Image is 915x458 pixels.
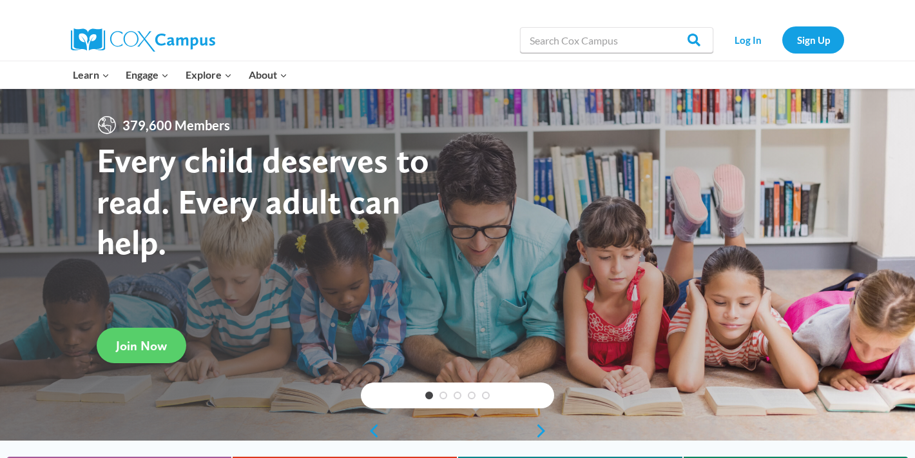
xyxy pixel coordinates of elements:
[64,61,295,88] nav: Primary Navigation
[782,26,844,53] a: Sign Up
[468,392,476,399] a: 4
[361,418,554,444] div: content slider buttons
[720,26,776,53] a: Log In
[73,66,110,83] span: Learn
[720,26,844,53] nav: Secondary Navigation
[116,338,167,353] span: Join Now
[186,66,232,83] span: Explore
[361,423,380,439] a: previous
[97,139,429,263] strong: Every child deserves to read. Every adult can help.
[126,66,169,83] span: Engage
[439,392,447,399] a: 2
[97,328,186,363] a: Join Now
[520,27,713,53] input: Search Cox Campus
[425,392,433,399] a: 1
[482,392,490,399] a: 5
[249,66,287,83] span: About
[117,115,235,135] span: 379,600 Members
[535,423,554,439] a: next
[71,28,215,52] img: Cox Campus
[454,392,461,399] a: 3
